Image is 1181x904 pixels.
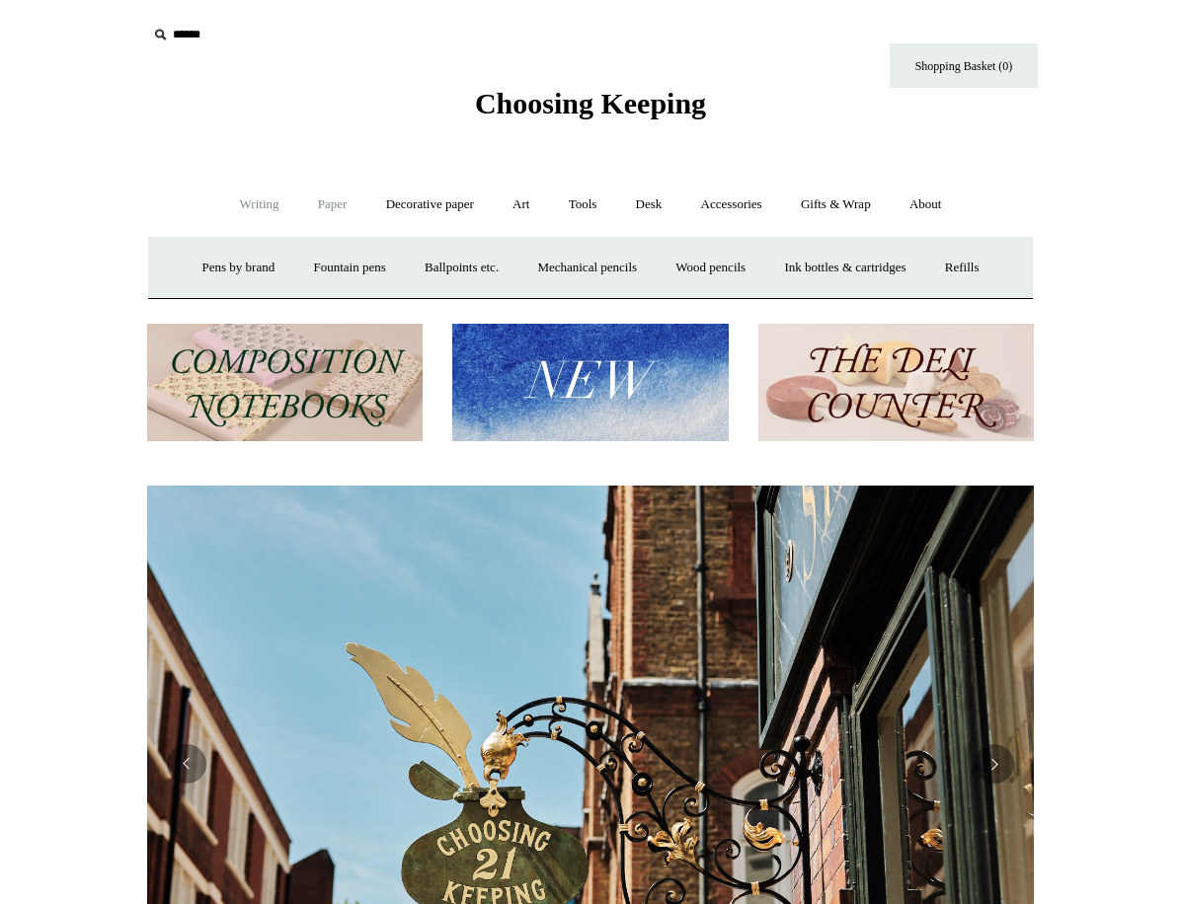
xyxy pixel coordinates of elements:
[658,242,763,294] a: Wood pencils
[167,744,206,784] button: Previous
[927,242,997,294] a: Refills
[452,324,728,441] img: New.jpg__PID:f73bdf93-380a-4a35-bcfe-7823039498e1
[683,179,780,231] a: Accessories
[300,179,365,231] a: Paper
[407,242,516,294] a: Ballpoints etc.
[475,87,706,119] span: Choosing Keeping
[783,179,889,231] a: Gifts & Wrap
[758,324,1034,441] img: The Deli Counter
[495,179,547,231] a: Art
[368,179,492,231] a: Decorative paper
[766,242,923,294] a: Ink bottles & cartridges
[475,103,706,116] a: Choosing Keeping
[185,242,293,294] a: Pens by brand
[618,179,680,231] a: Desk
[222,179,297,231] a: Writing
[147,324,423,441] img: 202302 Composition ledgers.jpg__PID:69722ee6-fa44-49dd-a067-31375e5d54ec
[519,242,655,294] a: Mechanical pencils
[892,179,960,231] a: About
[975,744,1014,784] button: Next
[551,179,615,231] a: Tools
[295,242,403,294] a: Fountain pens
[890,43,1038,88] a: Shopping Basket (0)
